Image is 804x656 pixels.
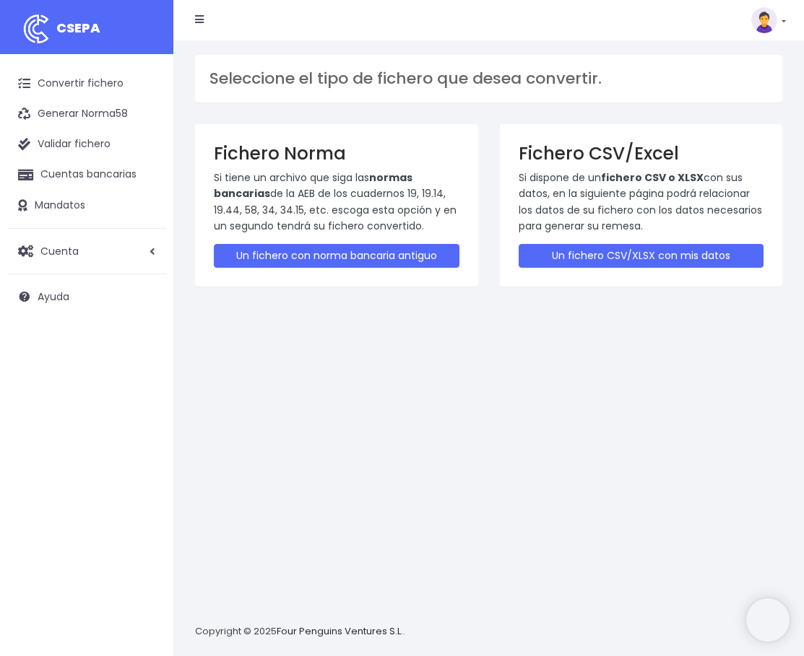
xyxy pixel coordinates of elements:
a: Validar fichero [7,129,166,159]
a: Four Penguins Ventures S.L. [277,624,403,638]
span: Cuenta [40,243,79,258]
a: Mandatos [7,191,166,221]
a: Generar Norma58 [7,99,166,129]
p: Si dispone de un con sus datos, en la siguiente página podrá relacionar los datos de su fichero c... [519,170,764,235]
h3: Seleccione el tipo de fichero que desea convertir. [209,69,768,88]
p: Si tiene un archivo que siga las de la AEB de los cuadernos 19, 19.14, 19.44, 58, 34, 34.15, etc.... [214,170,459,235]
h3: Fichero Norma [214,143,459,164]
a: Cuentas bancarias [7,159,166,190]
img: logo [18,11,54,47]
strong: fichero CSV o XLSX [601,170,704,185]
span: CSEPA [56,19,100,37]
a: Convertir fichero [7,69,166,99]
img: profile [751,7,777,33]
span: Ayuda [38,289,69,304]
a: Cuenta [7,236,166,266]
a: Un fichero con norma bancaria antiguo [214,244,459,268]
a: Un fichero CSV/XLSX con mis datos [519,244,764,268]
h3: Fichero CSV/Excel [519,143,764,164]
p: Copyright © 2025 . [195,624,405,639]
a: Ayuda [7,281,166,312]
